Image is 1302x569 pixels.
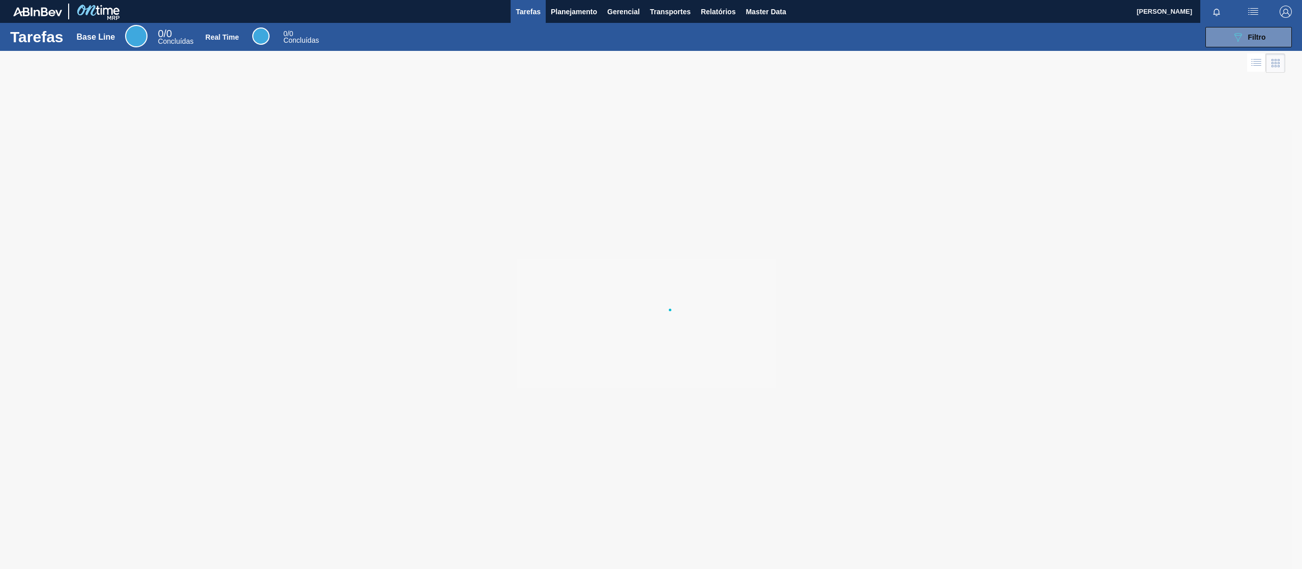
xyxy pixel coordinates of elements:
span: Planejamento [551,6,597,18]
h1: Tarefas [10,31,64,43]
img: Logout [1280,6,1292,18]
button: Filtro [1205,27,1292,47]
img: TNhmsLtSVTkK8tSr43FrP2fwEKptu5GPRR3wAAAABJRU5ErkJggg== [13,7,62,16]
div: Base Line [158,30,193,45]
div: Real Time [205,33,239,41]
span: / 0 [283,30,293,38]
div: Real Time [283,31,319,44]
span: Master Data [746,6,786,18]
span: Concluídas [158,37,193,45]
span: Tarefas [516,6,541,18]
div: Base Line [125,25,147,47]
span: Filtro [1248,33,1266,41]
button: Notificações [1200,5,1233,19]
span: Relatórios [701,6,735,18]
span: Concluídas [283,36,319,44]
div: Real Time [252,27,270,45]
span: 0 [283,30,287,38]
span: / 0 [158,28,172,39]
div: Base Line [77,33,115,42]
span: 0 [158,28,163,39]
span: Transportes [650,6,691,18]
img: userActions [1247,6,1259,18]
span: Gerencial [607,6,640,18]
